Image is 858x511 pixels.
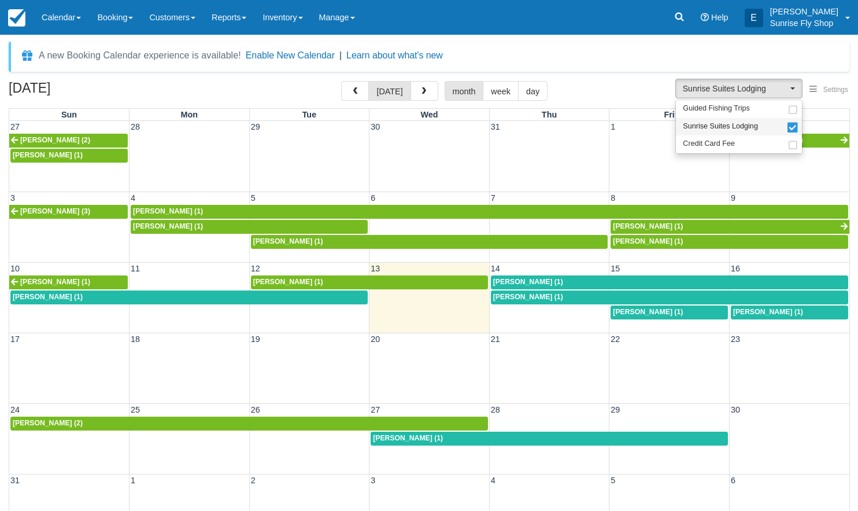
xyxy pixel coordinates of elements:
[373,434,443,442] span: [PERSON_NAME] (1)
[730,334,741,344] span: 23
[730,264,741,273] span: 16
[609,264,621,273] span: 15
[9,275,128,289] a: [PERSON_NAME] (1)
[20,136,90,144] span: [PERSON_NAME] (2)
[369,264,381,273] span: 13
[609,476,616,485] span: 5
[131,205,848,219] a: [PERSON_NAME] (1)
[61,110,77,119] span: Sun
[683,104,750,114] span: Guided Fishing Trips
[611,306,728,319] a: [PERSON_NAME] (1)
[13,293,83,301] span: [PERSON_NAME] (1)
[250,264,261,273] span: 12
[611,220,849,234] a: [PERSON_NAME] (1)
[20,278,90,286] span: [PERSON_NAME] (1)
[9,334,21,344] span: 17
[39,49,241,63] div: A new Booking Calendar experience is available!
[10,291,368,304] a: [PERSON_NAME] (1)
[250,193,257,203] span: 5
[369,122,381,131] span: 30
[675,79,802,98] button: Sunrise Suites Lodging
[130,405,141,414] span: 25
[518,81,548,101] button: day
[131,220,368,234] a: [PERSON_NAME] (1)
[490,193,497,203] span: 7
[491,291,848,304] a: [PERSON_NAME] (1)
[609,193,616,203] span: 8
[130,476,136,485] span: 1
[9,134,128,148] a: [PERSON_NAME] (2)
[133,222,203,230] span: [PERSON_NAME] (1)
[9,264,21,273] span: 10
[8,9,25,27] img: checkfront-main-nav-mini-logo.png
[613,237,683,245] span: [PERSON_NAME] (1)
[13,151,83,159] span: [PERSON_NAME] (1)
[369,193,376,203] span: 6
[490,405,501,414] span: 28
[369,405,381,414] span: 27
[490,264,501,273] span: 14
[10,149,128,163] a: [PERSON_NAME] (1)
[369,334,381,344] span: 20
[730,476,737,485] span: 6
[483,81,519,101] button: week
[20,207,90,215] span: [PERSON_NAME] (3)
[251,235,608,249] a: [PERSON_NAME] (1)
[13,419,83,427] span: [PERSON_NAME] (2)
[253,237,323,245] span: [PERSON_NAME] (1)
[613,222,683,230] span: [PERSON_NAME] (1)
[611,235,848,249] a: [PERSON_NAME] (1)
[493,293,563,301] span: [PERSON_NAME] (1)
[371,432,728,446] a: [PERSON_NAME] (1)
[250,122,261,131] span: 29
[701,13,709,21] i: Help
[683,83,787,94] span: Sunrise Suites Lodging
[130,334,141,344] span: 18
[490,122,501,131] span: 31
[733,308,803,316] span: [PERSON_NAME] (1)
[609,405,621,414] span: 29
[683,139,735,149] span: Credit Card Fee
[250,405,261,414] span: 26
[250,334,261,344] span: 19
[733,136,803,144] span: [PERSON_NAME] (3)
[711,13,728,22] span: Help
[491,275,848,289] a: [PERSON_NAME] (1)
[613,308,683,316] span: [PERSON_NAME] (1)
[802,82,855,98] button: Settings
[369,476,376,485] span: 3
[130,122,141,131] span: 28
[745,9,763,27] div: E
[9,122,21,131] span: 27
[490,476,497,485] span: 4
[368,81,410,101] button: [DATE]
[339,50,342,60] span: |
[9,193,16,203] span: 3
[664,110,674,119] span: Fri
[731,306,848,319] a: [PERSON_NAME] (1)
[9,476,21,485] span: 31
[302,110,317,119] span: Tue
[770,17,838,29] p: Sunrise Fly Shop
[251,275,488,289] a: [PERSON_NAME] (1)
[9,205,128,219] a: [PERSON_NAME] (3)
[9,405,21,414] span: 24
[253,278,323,286] span: [PERSON_NAME] (1)
[9,81,155,102] h2: [DATE]
[445,81,484,101] button: month
[730,405,741,414] span: 30
[346,50,443,60] a: Learn about what's new
[250,476,257,485] span: 2
[490,334,501,344] span: 21
[542,110,557,119] span: Thu
[130,264,141,273] span: 11
[133,207,203,215] span: [PERSON_NAME] (1)
[10,417,488,431] a: [PERSON_NAME] (2)
[770,6,838,17] p: [PERSON_NAME]
[246,50,335,61] button: Enable New Calendar
[730,193,737,203] span: 9
[493,278,563,286] span: [PERSON_NAME] (1)
[130,193,136,203] span: 4
[609,122,616,131] span: 1
[683,122,758,132] span: Sunrise Suites Lodging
